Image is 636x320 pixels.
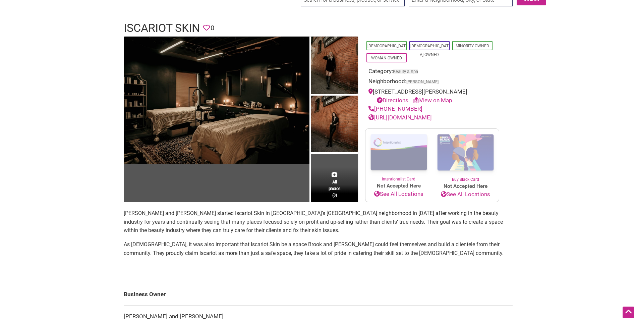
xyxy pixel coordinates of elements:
div: Scroll Back to Top [623,307,634,318]
div: Category: [368,67,496,77]
a: [PHONE_NUMBER] [368,105,422,112]
span: Not Accepted Here [432,182,499,190]
div: [STREET_ADDRESS][PERSON_NAME] [368,88,496,105]
img: Intentionalist Card [365,129,432,176]
a: Directions [377,97,408,104]
a: [DEMOGRAPHIC_DATA]-Owned [410,44,449,57]
span: [PERSON_NAME] and [PERSON_NAME] started Iscariot Skin in [GEOGRAPHIC_DATA]’s [GEOGRAPHIC_DATA] ne... [124,210,503,233]
a: View on Map [413,97,452,104]
a: See All Locations [365,190,432,199]
a: Buy Black Card [432,129,499,182]
span: All photos (3) [329,179,341,198]
a: [URL][DOMAIN_NAME] [368,114,432,121]
a: See All Locations [432,190,499,199]
img: Iscariot Skin [311,96,358,154]
span: [PERSON_NAME] [406,80,439,84]
span: 0 [211,23,214,33]
img: Iscariot Skin [311,37,358,96]
h1: Iscariot Skin [124,20,200,36]
a: Minority-Owned [456,44,489,48]
img: Iscariot Skin [124,37,309,164]
span: As [DEMOGRAPHIC_DATA], it was also important that Iscariot Skin be a space Brook and [PERSON_NAME... [124,241,504,256]
img: Buy Black Card [432,129,499,176]
td: Business Owner [124,283,513,306]
a: Intentionalist Card [365,129,432,182]
a: [DEMOGRAPHIC_DATA]-Owned [367,44,406,57]
span: Not Accepted Here [365,182,432,190]
a: Beauty & Spa [393,69,418,74]
a: Woman-Owned [371,56,402,60]
div: Neighborhood: [368,77,496,88]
